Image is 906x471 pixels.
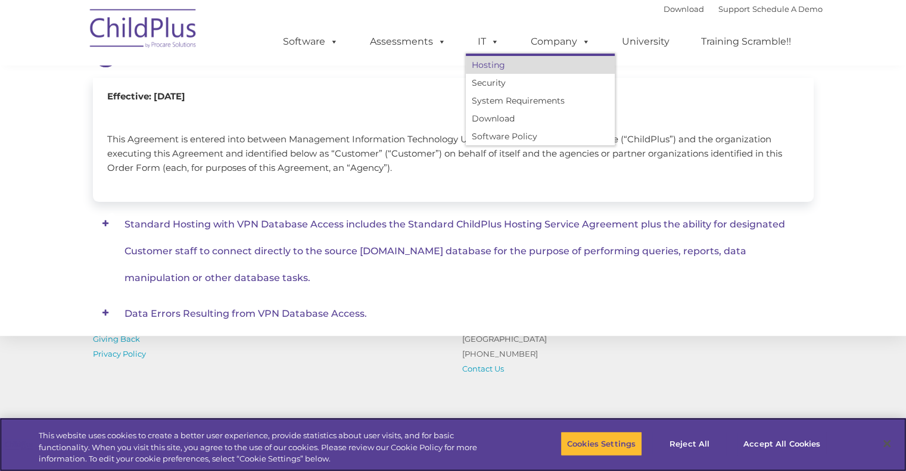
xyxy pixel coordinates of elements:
a: Support [718,4,750,14]
button: Reject All [652,431,727,456]
img: ChildPlus by Procare Solutions [84,1,203,60]
a: University [610,30,681,54]
font: | [664,4,823,14]
a: IT [466,30,511,54]
a: System Requirements [466,92,615,110]
a: Training Scramble!! [689,30,803,54]
a: Privacy Policy [93,349,146,358]
a: Contact Us [462,364,504,373]
a: Hosting [466,56,615,74]
b: Effective: [DATE] [107,91,185,102]
a: Software Policy [466,127,615,145]
button: Cookies Settings [561,431,642,456]
a: Security [466,74,615,92]
span: Standard Hosting with VPN Database Access includes the Standard ChildPlus Hosting Service Agreeme... [124,219,785,283]
p: This Agreement is entered into between Management Information Technology USA, Inc. d/b/a ChildPlu... [107,132,799,175]
a: Download [466,110,615,127]
a: Assessments [358,30,458,54]
span: Data Errors Resulting from VPN Database Access. [124,308,367,319]
a: Software [271,30,350,54]
a: Giving Back [93,334,140,344]
a: Schedule A Demo [752,4,823,14]
button: Close [874,431,900,457]
div: This website uses cookies to create a better user experience, provide statistics about user visit... [39,430,499,465]
a: Download [664,4,704,14]
button: Accept All Cookies [737,431,827,456]
p: [STREET_ADDRESS] Suite 1000 [GEOGRAPHIC_DATA] [PHONE_NUMBER] [462,302,629,376]
a: Company [519,30,602,54]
